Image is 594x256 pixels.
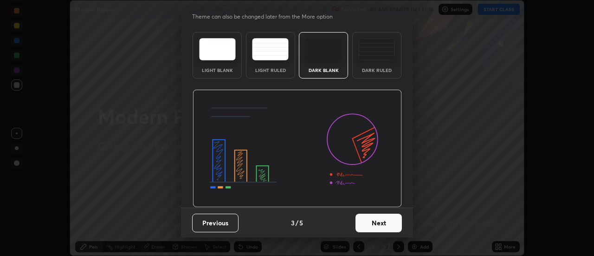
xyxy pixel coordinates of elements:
div: Light Ruled [252,68,289,72]
div: Light Blank [199,68,236,72]
h4: 3 [291,218,295,228]
div: Dark Blank [305,68,342,72]
p: Theme can also be changed later from the More option [192,13,342,21]
img: lightTheme.e5ed3b09.svg [199,38,236,60]
h4: / [296,218,298,228]
h4: 5 [299,218,303,228]
img: lightRuledTheme.5fabf969.svg [252,38,289,60]
img: darkRuledTheme.de295e13.svg [358,38,395,60]
div: Dark Ruled [358,68,395,72]
img: darkThemeBanner.d06ce4a2.svg [193,90,402,208]
button: Previous [192,214,239,232]
button: Next [355,214,402,232]
img: darkTheme.f0cc69e5.svg [305,38,342,60]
